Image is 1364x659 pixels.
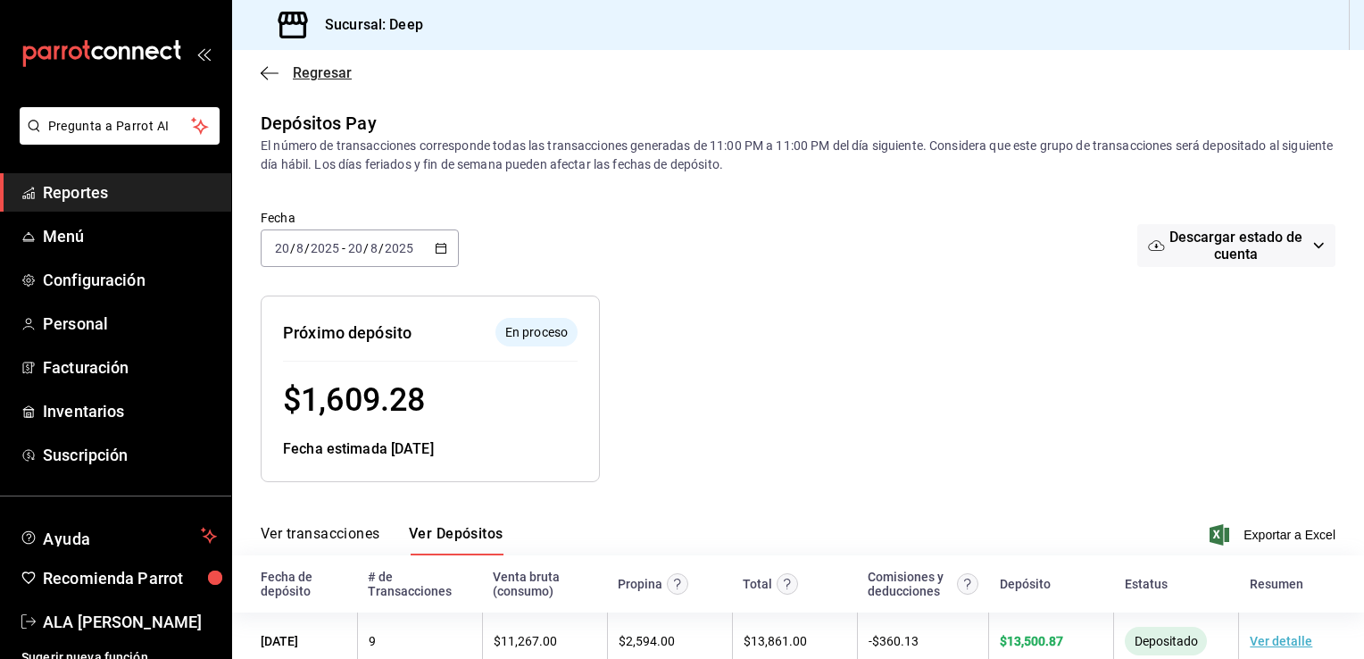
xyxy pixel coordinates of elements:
span: Personal [43,312,217,336]
label: Fecha [261,212,459,224]
span: / [378,241,384,255]
div: Depósito [1000,577,1051,591]
div: # de Transacciones [368,570,471,598]
div: Total [743,577,772,591]
span: / [290,241,295,255]
span: $ 11,267.00 [494,634,557,648]
button: Pregunta a Parrot AI [20,107,220,145]
svg: Contempla comisión de ventas y propinas, IVA, cancelaciones y devoluciones. [957,573,978,595]
span: Menú [43,224,217,248]
span: ALA [PERSON_NAME] [43,610,217,634]
span: Configuración [43,268,217,292]
h3: Sucursal: Deep [311,14,423,36]
span: Recomienda Parrot [43,566,217,590]
span: - $ 360.13 [869,634,919,648]
button: Exportar a Excel [1213,524,1335,546]
div: El depósito aún no se ha enviado a tu cuenta bancaria. [495,318,578,346]
div: Depósitos Pay [261,110,377,137]
svg: Este monto equivale al total de la venta más otros abonos antes de aplicar comisión e IVA. [777,573,798,595]
a: Pregunta a Parrot AI [12,129,220,148]
span: $ 13,861.00 [744,634,807,648]
div: El número de transacciones corresponde todas las transacciones generadas de 11:00 PM a 11:00 PM d... [261,137,1335,174]
span: $ 1,609.28 [283,381,425,419]
span: Reportes [43,180,217,204]
span: Ayuda [43,525,194,546]
div: Resumen [1250,577,1303,591]
input: -- [347,241,363,255]
button: Ver transacciones [261,525,380,555]
span: / [363,241,369,255]
span: Suscripción [43,443,217,467]
span: $ 13,500.87 [1000,634,1063,648]
span: Facturación [43,355,217,380]
input: ---- [310,241,340,255]
button: open_drawer_menu [196,46,211,61]
button: Ver Depósitos [409,525,503,555]
div: Fecha estimada [DATE] [283,438,578,460]
input: -- [295,241,304,255]
span: Inventarios [43,399,217,423]
div: navigation tabs [261,525,503,555]
span: / [304,241,310,255]
a: Ver detalle [1250,634,1312,648]
div: Comisiones y deducciones [868,570,952,598]
div: Próximo depósito [283,321,412,345]
span: $ 2,594.00 [619,634,675,648]
div: Propina [618,577,662,591]
div: Venta bruta (consumo) [493,570,596,598]
input: -- [274,241,290,255]
span: En proceso [498,323,575,342]
span: Descargar estado de cuenta [1165,229,1306,263]
input: ---- [384,241,414,255]
div: Fecha de depósito [261,570,346,598]
button: Regresar [261,64,352,81]
div: El monto ha sido enviado a tu cuenta bancaria. Puede tardar en verse reflejado, según la entidad ... [1125,627,1207,655]
button: Descargar estado de cuenta [1137,224,1335,267]
span: Depositado [1127,634,1205,648]
input: -- [370,241,378,255]
span: Regresar [293,64,352,81]
span: Pregunta a Parrot AI [48,117,192,136]
div: Estatus [1125,577,1168,591]
svg: Las propinas mostradas excluyen toda configuración de retención. [667,573,688,595]
span: - [342,241,345,255]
